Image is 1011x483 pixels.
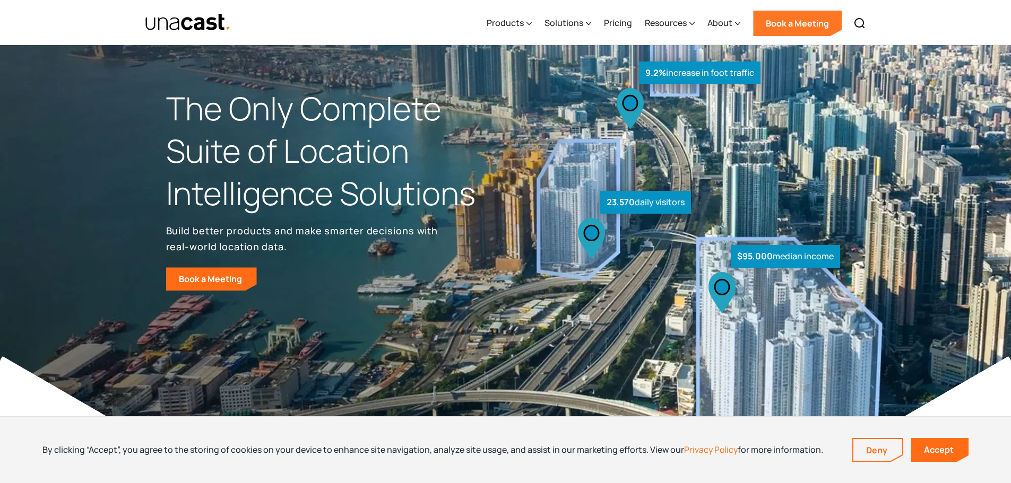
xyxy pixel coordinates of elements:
[604,2,632,45] a: Pricing
[607,196,635,208] strong: 23,570
[145,13,231,32] img: Unacast text logo
[42,444,823,455] div: By clicking “Accept”, you agree to the storing of cookies on your device to enhance site navigati...
[645,2,695,45] div: Resources
[166,267,257,291] a: Book a Meeting
[487,16,524,29] div: Products
[707,2,740,45] div: About
[600,191,691,214] div: daily visitors
[853,17,866,30] img: Search icon
[707,16,732,29] div: About
[645,67,666,78] strong: 9.2%
[753,11,842,36] a: Book a Meeting
[145,13,231,32] a: home
[545,16,583,29] div: Solutions
[639,62,761,84] div: increase in foot traffic
[911,438,969,462] a: Accept
[731,245,840,268] div: median income
[684,444,738,455] a: Privacy Policy
[545,2,591,45] div: Solutions
[166,87,506,214] h1: The Only Complete Suite of Location Intelligence Solutions
[853,439,902,461] a: Deny
[166,223,442,254] p: Build better products and make smarter decisions with real-world location data.
[645,16,687,29] div: Resources
[737,250,773,262] strong: $95,000
[487,2,532,45] div: Products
